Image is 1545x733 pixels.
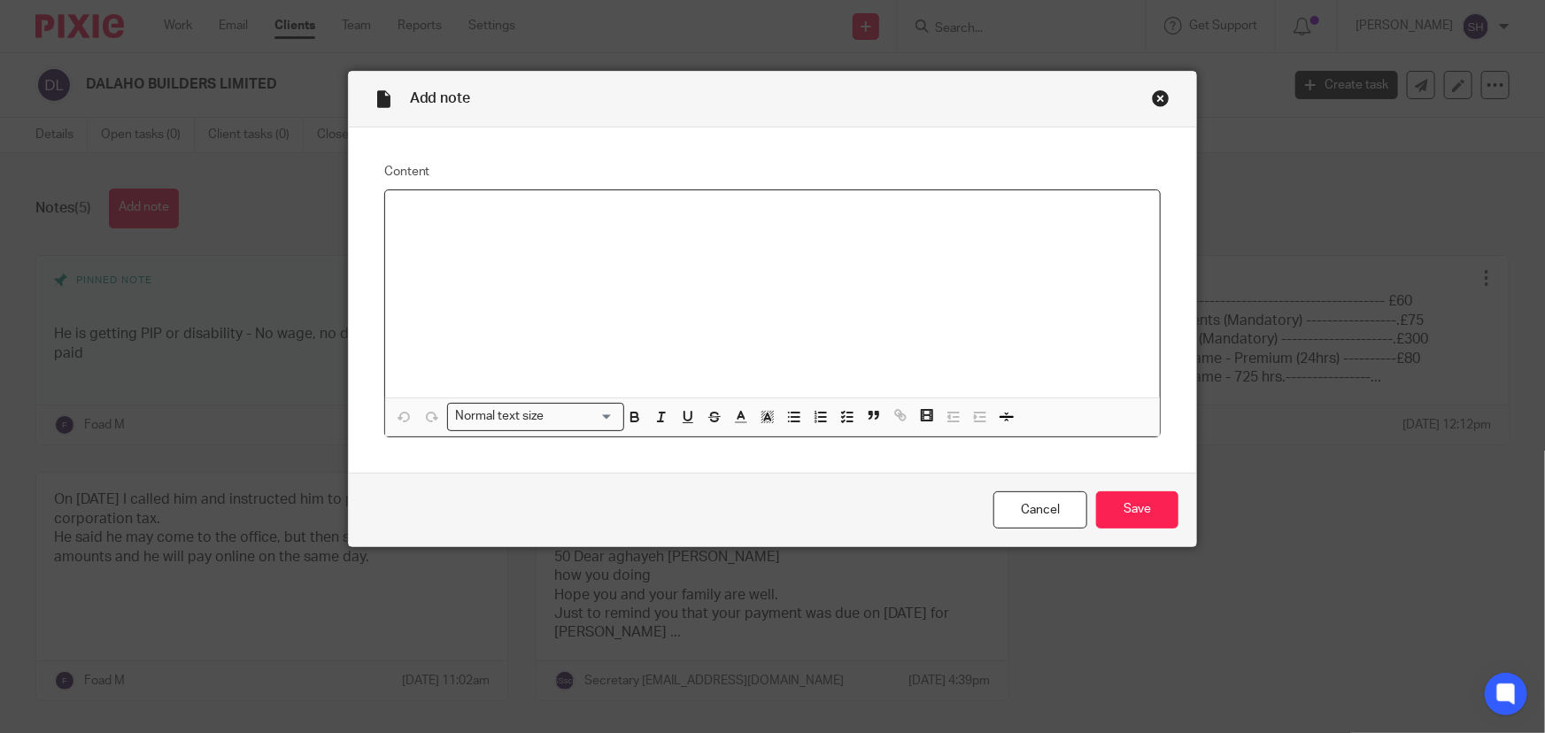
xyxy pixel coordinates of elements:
[410,91,471,105] span: Add note
[1152,89,1170,107] div: Close this dialog window
[447,403,624,430] div: Search for option
[993,491,1087,529] a: Cancel
[384,163,1162,181] label: Content
[452,407,548,426] span: Normal text size
[1096,491,1178,529] input: Save
[550,407,614,426] input: Search for option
